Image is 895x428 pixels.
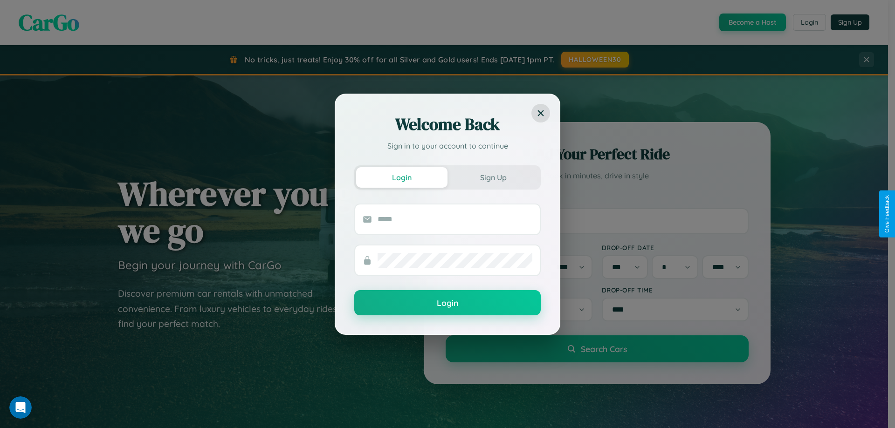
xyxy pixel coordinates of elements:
[447,167,539,188] button: Sign Up
[356,167,447,188] button: Login
[354,140,541,151] p: Sign in to your account to continue
[9,396,32,419] iframe: Intercom live chat
[354,290,541,315] button: Login
[884,195,890,233] div: Give Feedback
[354,113,541,136] h2: Welcome Back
